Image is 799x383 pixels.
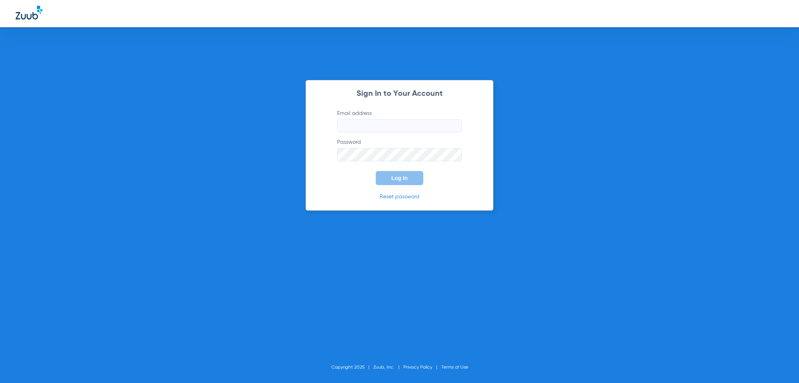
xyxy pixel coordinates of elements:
[441,365,468,370] a: Terms of Use
[337,148,462,161] input: Password
[760,346,799,383] iframe: Chat Widget
[337,119,462,132] input: Email address
[331,364,373,371] li: Copyright 2025
[391,175,408,181] span: Log In
[373,364,403,371] li: Zuub, Inc.
[380,194,419,199] a: Reset password
[325,90,474,98] h2: Sign In to Your Account
[337,109,462,132] label: Email address
[376,171,423,185] button: Log In
[403,365,432,370] a: Privacy Policy
[16,6,43,19] img: Zuub Logo
[337,138,462,161] label: Password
